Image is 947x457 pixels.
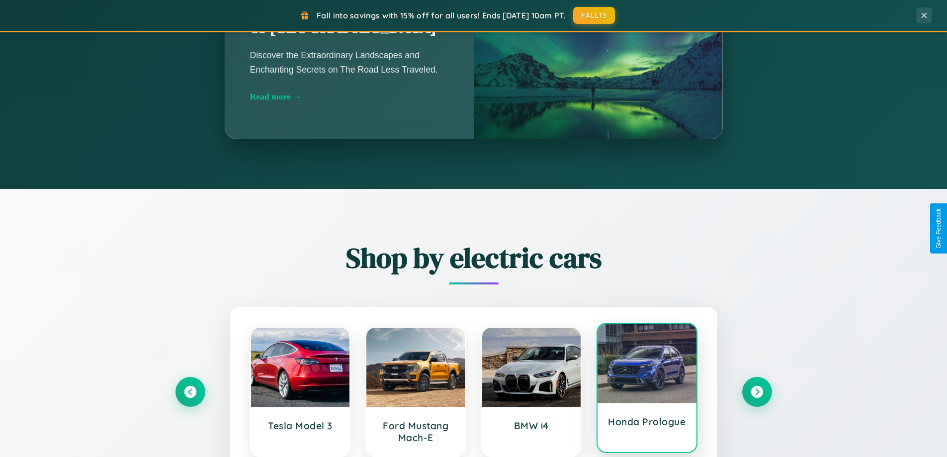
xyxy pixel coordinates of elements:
[317,10,566,20] span: Fall into savings with 15% off for all users! Ends [DATE] 10am PT.
[935,208,942,249] div: Give Feedback
[573,7,615,24] button: FALL15
[250,91,449,102] div: Read more →
[376,420,455,444] h3: Ford Mustang Mach-E
[607,416,687,428] h3: Honda Prologue
[250,48,449,76] p: Discover the Extraordinary Landscapes and Enchanting Secrets on The Road Less Traveled.
[175,239,772,277] h2: Shop by electric cars
[492,420,571,432] h3: BMW i4
[261,420,340,432] h3: Tesla Model 3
